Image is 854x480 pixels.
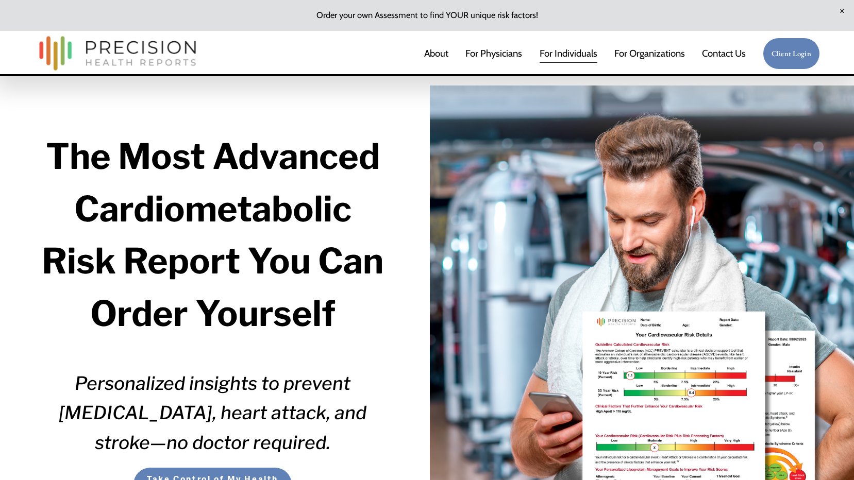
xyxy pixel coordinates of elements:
a: Contact Us [702,43,746,64]
a: For Individuals [540,43,597,64]
a: folder dropdown [614,43,685,64]
em: Personalized insights to prevent [MEDICAL_DATA], heart attack, and stroke—no doctor required. [59,372,371,454]
a: Client Login [763,38,820,70]
span: For Organizations [614,44,685,63]
a: For Physicians [465,43,522,64]
a: About [424,43,448,64]
img: Precision Health Reports [34,31,201,75]
strong: The Most Advanced Cardiometabolic Risk Report You Can Order Yourself [42,135,391,335]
